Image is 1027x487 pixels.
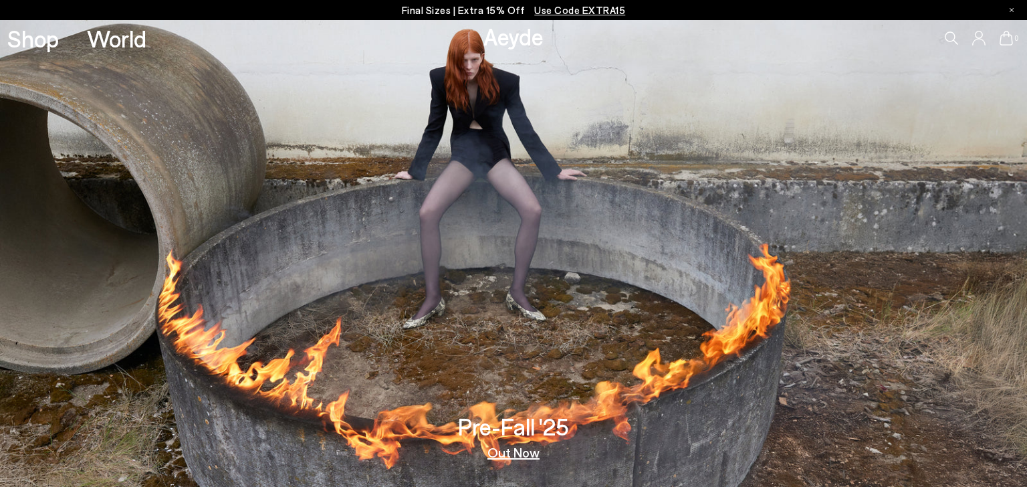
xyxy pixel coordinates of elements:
[534,4,625,16] span: Navigate to /collections/ss25-final-sizes
[1000,31,1013,45] a: 0
[1013,35,1020,42] span: 0
[487,446,540,459] a: Out Now
[87,27,146,50] a: World
[458,415,569,438] h3: Pre-Fall '25
[402,2,626,19] p: Final Sizes | Extra 15% Off
[483,22,544,50] a: Aeyde
[7,27,59,50] a: Shop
